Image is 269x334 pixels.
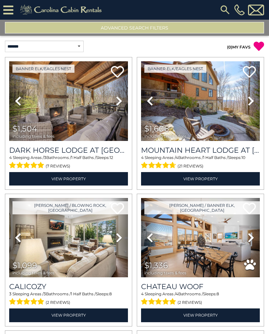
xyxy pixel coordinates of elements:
[12,271,54,275] span: including taxes & fees
[203,155,228,160] span: 1 Half Baths /
[141,155,260,170] div: Sleeping Areas / Bathrooms / Sleeps:
[228,45,231,49] span: 0
[9,308,128,322] a: View Property
[141,172,260,186] a: View Property
[5,22,264,33] button: Advanced Search Filters
[177,298,202,307] span: (2 reviews)
[9,146,128,155] h3: Dark Horse Lodge at Eagles Nest
[9,291,128,307] div: Sleeping Areas / Bathrooms / Sleeps:
[241,155,245,160] span: 10
[46,162,70,170] span: (7 reviews)
[9,291,11,296] span: 3
[9,155,128,170] div: Sleeping Areas / Bathrooms / Sleeps:
[141,291,260,307] div: Sleeping Areas / Bathrooms / Sleeps:
[12,201,128,214] a: [PERSON_NAME] / Blowing Rock, [GEOGRAPHIC_DATA]
[144,124,169,133] span: $1,606
[12,124,37,133] span: $1,504
[177,162,203,170] span: (21 reviews)
[71,291,96,296] span: 1 Half Baths /
[144,134,186,138] span: including taxes & fees
[44,291,46,296] span: 3
[141,61,260,141] img: thumbnail_163263019.jpeg
[71,155,96,160] span: 1 Half Baths /
[44,155,46,160] span: 3
[141,308,260,322] a: View Property
[217,291,219,296] span: 8
[227,45,232,49] span: ( )
[219,4,231,16] img: search-regular.svg
[9,61,128,141] img: thumbnail_164375637.jpeg
[144,65,206,73] a: Banner Elk/Eagles Nest
[176,155,178,160] span: 4
[176,291,178,296] span: 4
[9,155,12,160] span: 4
[9,282,128,291] a: Calicozy
[243,65,256,79] a: Add to favorites
[141,155,144,160] span: 4
[111,65,124,79] a: Add to favorites
[141,291,144,296] span: 4
[141,146,260,155] h3: Mountain Heart Lodge at Eagles Nest
[12,134,54,138] span: including taxes & fees
[109,291,112,296] span: 8
[141,198,260,278] img: thumbnail_167987680.jpeg
[141,282,260,291] a: Chateau Woof
[46,298,70,307] span: (2 reviews)
[17,3,107,16] img: Khaki-logo.png
[233,4,246,15] a: [PHONE_NUMBER]
[9,172,128,186] a: View Property
[144,271,186,275] span: including taxes & fees
[9,146,128,155] a: Dark Horse Lodge at [GEOGRAPHIC_DATA]
[12,65,74,73] a: Banner Elk/Eagles Nest
[144,261,168,270] span: $1,336
[9,198,128,278] img: thumbnail_167084326.jpeg
[144,201,260,214] a: [PERSON_NAME] / Banner Elk, [GEOGRAPHIC_DATA]
[141,146,260,155] a: Mountain Heart Lodge at [GEOGRAPHIC_DATA]
[12,261,37,270] span: $1,099
[110,155,113,160] span: 12
[227,45,251,49] a: (0)MY FAVS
